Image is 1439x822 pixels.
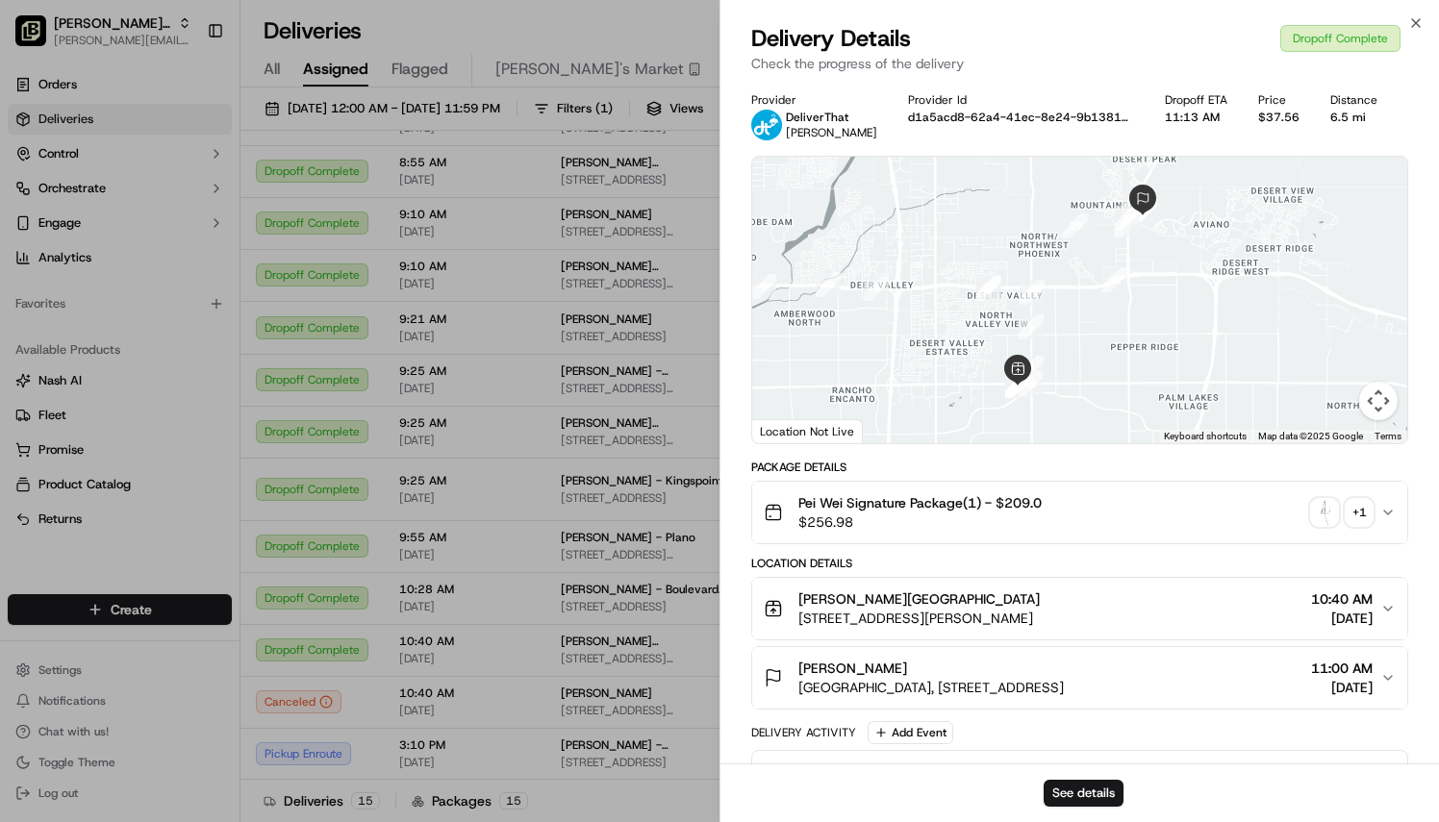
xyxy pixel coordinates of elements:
div: 6.5 mi [1330,110,1377,125]
div: 28 [1095,260,1135,300]
div: Distance [1330,92,1377,108]
div: 22 [1114,181,1154,221]
button: [PERSON_NAME][GEOGRAPHIC_DATA], [STREET_ADDRESS]11:00 AM[DATE] [752,647,1407,709]
a: 💻API Documentation [155,270,316,305]
div: 30 [808,264,848,305]
span: API Documentation [182,278,309,297]
div: 7 [1011,348,1051,388]
span: Knowledge Base [38,278,147,297]
img: Nash [19,18,58,57]
div: Provider Id [908,92,1134,108]
button: See details [1044,780,1123,807]
div: 4 [856,268,896,309]
p: Check the progress of the delivery [751,54,1408,73]
p: DeliverThat [786,110,877,125]
span: [GEOGRAPHIC_DATA], [STREET_ADDRESS] [798,678,1064,697]
button: signature_proof_of_delivery image+1 [1311,499,1373,526]
button: d1a5acd8-62a4-41ec-8e24-9b1381362598 [908,110,1134,125]
span: [DATE] [1311,678,1373,697]
button: Keyboard shortcuts [1164,430,1247,443]
span: [DATE] [1311,609,1373,628]
div: We're available if you need us! [65,202,243,217]
button: Map camera controls [1359,382,1398,420]
span: [PERSON_NAME][GEOGRAPHIC_DATA] [798,589,1040,609]
div: 3 [744,266,784,307]
button: Pei Wei Signature Package(1) - $209.0$256.98signature_proof_of_delivery image+1 [752,482,1407,543]
span: [STREET_ADDRESS][PERSON_NAME] [798,609,1040,628]
img: Google [757,418,820,443]
span: 10:40 AM [1311,589,1373,609]
span: Delivery Details [751,23,911,54]
div: Delivery Activity [751,725,856,740]
img: signature_proof_of_delivery image [1311,499,1338,526]
div: + 1 [1346,499,1373,526]
div: $37.56 [1258,110,1300,125]
button: Add Event [868,721,953,744]
div: 11:13 AM [1165,110,1227,125]
div: 20 [1055,206,1096,246]
div: 27 [1107,198,1148,238]
a: Powered byPylon [136,324,233,339]
input: Got a question? Start typing here... [50,123,346,143]
span: Map data ©2025 Google [1258,431,1363,441]
span: $256.98 [798,512,1042,532]
div: Provider [751,92,877,108]
div: 5 [968,269,1008,310]
div: 18 [1010,363,1050,404]
div: 29 [969,267,1009,308]
div: 📗 [19,280,35,295]
div: 💻 [163,280,178,295]
button: [PERSON_NAME][GEOGRAPHIC_DATA][STREET_ADDRESS][PERSON_NAME]10:40 AM[DATE] [752,578,1407,639]
div: Start new chat [65,183,316,202]
span: Pei Wei Signature Package(1) - $209.0 [798,493,1042,512]
a: Terms (opens in new tab) [1375,431,1401,441]
span: [PERSON_NAME] [798,659,907,678]
div: 19 [1012,272,1052,312]
span: 11:00 AM [1311,659,1373,678]
img: 1736555255976-a54dd68f-1ca7-489b-9aae-adbdc363a1c4 [19,183,54,217]
p: Welcome 👋 [19,76,350,107]
div: Location Details [751,556,1408,571]
span: [PERSON_NAME] [786,125,877,140]
span: Pylon [191,325,233,339]
a: 📗Knowledge Base [12,270,155,305]
div: Location Not Live [752,419,863,443]
a: Open this area in Google Maps (opens a new window) [757,418,820,443]
img: profile_deliverthat_partner.png [751,110,782,140]
div: 21 [1106,205,1147,245]
div: Dropoff ETA [1165,92,1227,108]
div: Package Details [751,460,1408,475]
div: 6 [1011,307,1051,347]
div: Price [1258,92,1300,108]
button: Start new chat [327,188,350,212]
